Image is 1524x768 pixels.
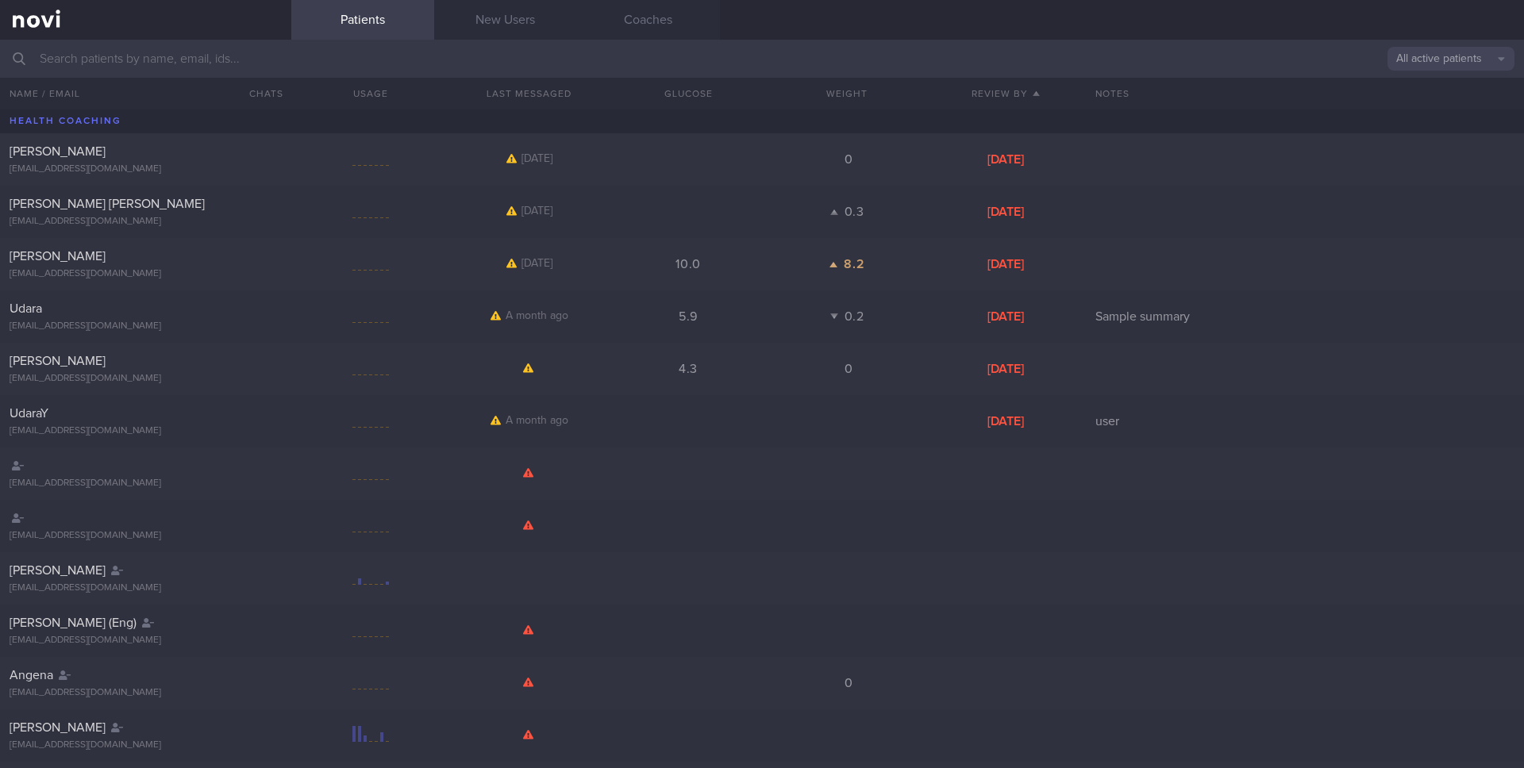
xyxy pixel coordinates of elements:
div: [DATE] [926,361,1085,377]
button: Chats [228,78,291,109]
span: 8.2 [844,258,864,271]
span: Angena [10,669,53,682]
div: Usage [291,78,450,109]
span: 0 [845,677,853,689]
span: [DATE] [521,258,552,269]
button: Review By [926,78,1085,109]
div: [DATE] [926,152,1085,167]
span: 0.3 [845,205,864,218]
div: Notes [1086,78,1524,109]
span: [PERSON_NAME] [10,721,106,734]
div: Sample summary [1086,309,1524,324]
div: [EMAIL_ADDRESS][DOMAIN_NAME] [10,687,282,699]
span: A month ago [506,310,568,321]
div: [DATE] [926,309,1085,324]
span: Udara [10,302,42,315]
button: Last Messaged [450,78,609,109]
span: [DATE] [521,205,552,217]
span: [PERSON_NAME] [10,250,106,263]
span: [PERSON_NAME] (Eng) [10,616,137,629]
div: [EMAIL_ADDRESS][DOMAIN_NAME] [10,530,282,542]
div: [EMAIL_ADDRESS][DOMAIN_NAME] [10,582,282,594]
div: [EMAIL_ADDRESS][DOMAIN_NAME] [10,739,282,751]
span: 5.9 [679,310,698,323]
div: [EMAIL_ADDRESS][DOMAIN_NAME] [10,163,282,175]
button: Weight [768,78,926,109]
div: [DATE] [926,204,1085,220]
span: UdaraY [10,407,48,420]
div: [DATE] [926,413,1085,429]
span: 0 [845,363,853,375]
span: 4.3 [679,363,698,375]
span: [PERSON_NAME] [10,145,106,158]
span: 0 [845,153,853,166]
div: [EMAIL_ADDRESS][DOMAIN_NAME] [10,321,282,332]
span: [DATE] [521,153,552,164]
div: [EMAIL_ADDRESS][DOMAIN_NAME] [10,478,282,490]
span: [PERSON_NAME] [10,564,106,577]
div: user [1086,413,1524,429]
div: [EMAIL_ADDRESS][DOMAIN_NAME] [10,373,282,385]
span: [PERSON_NAME] [10,355,106,367]
div: [DATE] [926,256,1085,272]
span: A month ago [506,415,568,426]
div: [EMAIL_ADDRESS][DOMAIN_NAME] [10,268,282,280]
span: [PERSON_NAME] [PERSON_NAME] [10,198,205,210]
span: 0.2 [845,310,864,323]
button: Glucose [609,78,768,109]
button: All active patients [1387,47,1514,71]
div: [EMAIL_ADDRESS][DOMAIN_NAME] [10,635,282,647]
div: [EMAIL_ADDRESS][DOMAIN_NAME] [10,216,282,228]
span: 10.0 [675,258,701,271]
div: [EMAIL_ADDRESS][DOMAIN_NAME] [10,425,282,437]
